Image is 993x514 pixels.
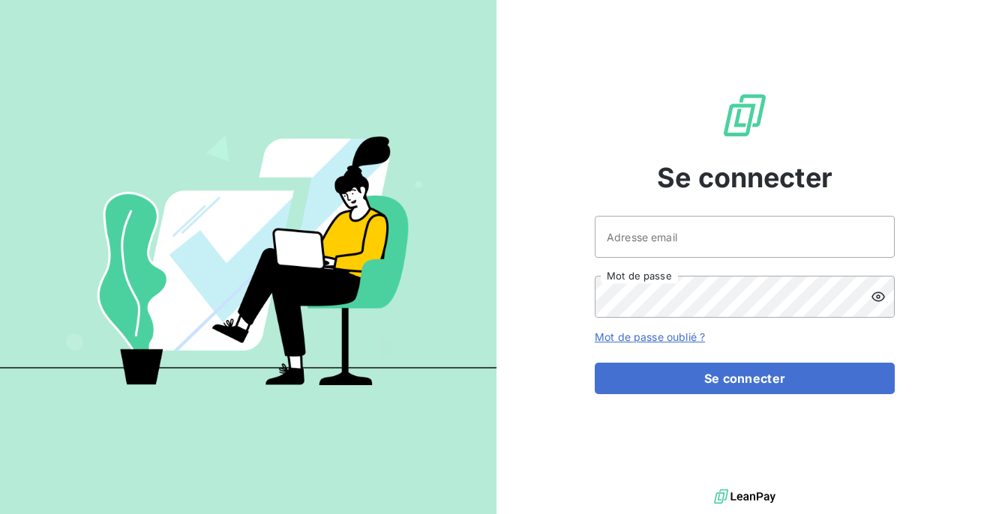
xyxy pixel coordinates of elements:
[595,363,895,394] button: Se connecter
[714,486,775,508] img: logo
[595,216,895,258] input: placeholder
[721,91,769,139] img: Logo LeanPay
[595,330,705,343] a: Mot de passe oublié ?
[657,157,832,198] span: Se connecter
